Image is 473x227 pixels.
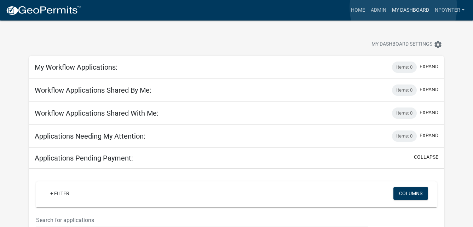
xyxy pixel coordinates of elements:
[420,132,438,139] button: expand
[432,4,467,17] a: Npoynter
[392,130,417,142] div: Items: 0
[348,4,368,17] a: Home
[371,40,432,49] span: My Dashboard Settings
[35,132,145,140] h5: Applications Needing My Attention:
[35,63,117,71] h5: My Workflow Applications:
[392,85,417,96] div: Items: 0
[389,4,432,17] a: My Dashboard
[392,62,417,73] div: Items: 0
[414,153,438,161] button: collapse
[434,40,442,49] i: settings
[420,63,438,70] button: expand
[35,154,133,162] h5: Applications Pending Payment:
[45,187,75,200] a: + Filter
[366,37,448,51] button: My Dashboard Settingssettings
[393,187,428,200] button: Columns
[420,109,438,116] button: expand
[392,107,417,119] div: Items: 0
[35,86,151,94] h5: Workflow Applications Shared By Me:
[420,86,438,93] button: expand
[368,4,389,17] a: Admin
[35,109,158,117] h5: Workflow Applications Shared With Me:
